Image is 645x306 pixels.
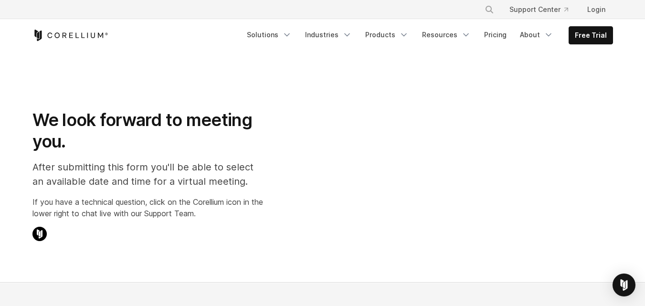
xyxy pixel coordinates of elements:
a: Pricing [478,26,512,43]
img: Corellium Chat Icon [32,227,47,241]
div: Navigation Menu [241,26,613,44]
a: Login [580,1,613,18]
a: Corellium Home [32,30,108,41]
a: Support Center [502,1,576,18]
a: Free Trial [569,27,613,44]
a: Resources [416,26,476,43]
p: After submitting this form you'll be able to select an available date and time for a virtual meet... [32,160,263,189]
a: Industries [299,26,358,43]
div: Open Intercom Messenger [613,274,635,296]
p: If you have a technical question, click on the Corellium icon in the lower right to chat live wit... [32,196,263,219]
a: About [514,26,559,43]
a: Products [360,26,414,43]
a: Solutions [241,26,297,43]
button: Search [481,1,498,18]
div: Navigation Menu [473,1,613,18]
h1: We look forward to meeting you. [32,109,263,152]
